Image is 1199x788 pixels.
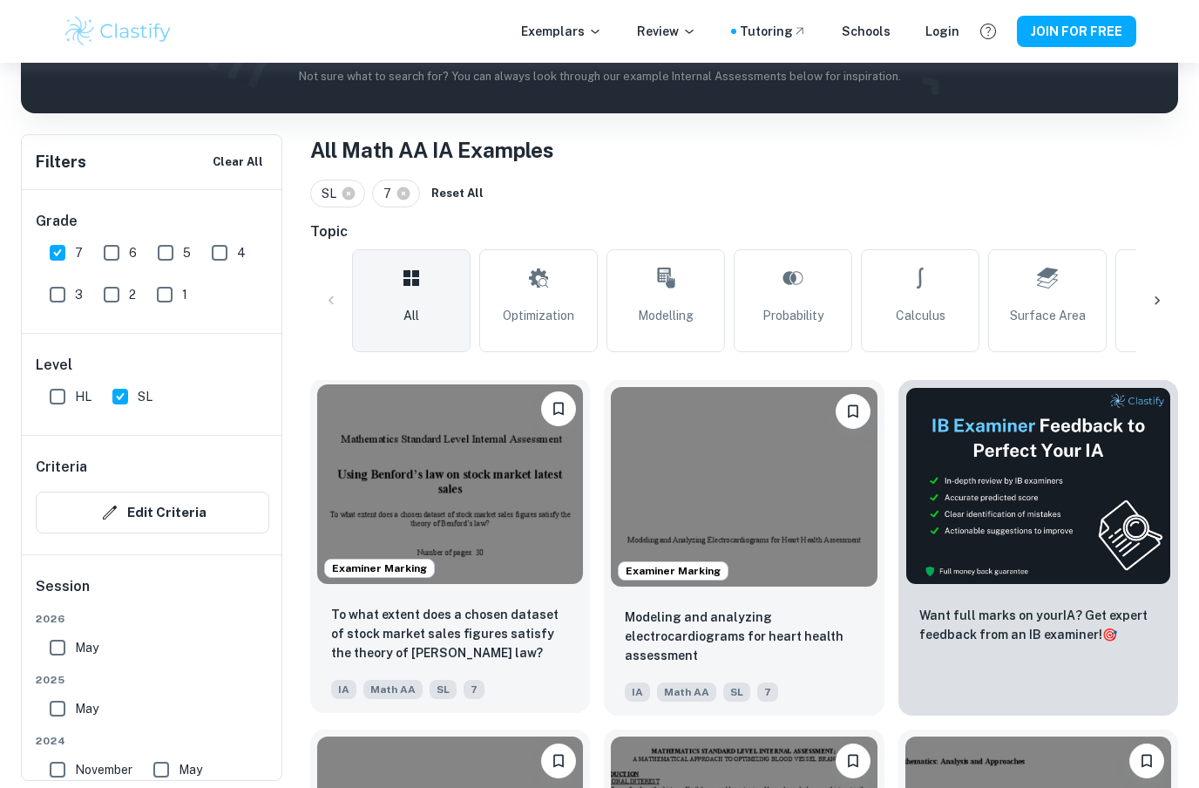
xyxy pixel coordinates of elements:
h6: Level [36,355,269,376]
span: 3 [75,285,83,304]
a: Schools [842,22,891,41]
h6: Session [36,576,269,611]
p: Want full marks on your IA ? Get expert feedback from an IB examiner! [919,606,1157,644]
a: Login [925,22,959,41]
button: Clear All [208,149,268,175]
span: 2024 [36,733,269,749]
h6: Grade [36,211,269,232]
h6: Criteria [36,457,87,478]
span: SL [430,680,457,699]
span: May [75,638,98,657]
span: All [403,306,419,325]
img: Clastify logo [63,14,173,49]
button: Please log in to bookmark exemplars [1129,744,1164,778]
span: 4 [237,243,246,262]
div: 7 [372,180,420,207]
h6: Filters [36,150,86,174]
span: SL [723,683,750,702]
span: 🎯 [1102,628,1117,642]
button: Please log in to bookmark exemplars [836,744,870,778]
h1: All Math AA IA Examples [310,134,1178,166]
img: Math AA IA example thumbnail: Modeling and analyzing electrocardiogram [611,387,877,587]
span: 7 [75,243,83,262]
span: Examiner Marking [619,563,728,579]
button: Please log in to bookmark exemplars [541,744,576,778]
button: Please log in to bookmark exemplars [541,391,576,426]
span: Optimization [503,306,574,325]
span: Modelling [638,306,694,325]
p: Not sure what to search for? You can always look through our example Internal Assessments below f... [35,68,1164,85]
button: Please log in to bookmark exemplars [836,394,870,429]
span: IA [625,683,650,702]
span: 7 [757,683,778,702]
span: 5 [183,243,191,262]
span: Probability [762,306,823,325]
span: 6 [129,243,137,262]
p: To what extent does a chosen dataset of stock market sales figures satisfy the theory of Benford’... [331,605,569,662]
span: SL [322,184,344,203]
span: May [75,699,98,718]
h6: Topic [310,221,1178,242]
span: Math AA [657,683,716,702]
button: Edit Criteria [36,492,269,533]
span: Surface Area [1010,306,1086,325]
span: 7 [383,184,399,203]
p: Exemplars [521,22,602,41]
span: 7 [464,680,484,699]
span: IA [331,680,356,699]
a: Tutoring [740,22,807,41]
span: 2026 [36,611,269,627]
img: Math AA IA example thumbnail: To what extent does a chosen dataset of [317,384,583,584]
span: May [179,760,202,779]
a: Examiner MarkingPlease log in to bookmark exemplarsModeling and analyzing electrocardiograms for ... [604,380,884,716]
div: SL [310,180,365,207]
span: Examiner Marking [325,560,434,576]
span: 2 [129,285,136,304]
span: HL [75,387,91,406]
a: Examiner MarkingPlease log in to bookmark exemplarsTo what extent does a chosen dataset of stock ... [310,380,590,716]
span: Math AA [363,680,423,699]
a: ThumbnailWant full marks on yourIA? Get expert feedback from an IB examiner! [898,380,1178,716]
p: Review [637,22,696,41]
span: Calculus [896,306,945,325]
span: 2025 [36,672,269,688]
img: Thumbnail [905,387,1171,585]
span: SL [138,387,152,406]
span: November [75,760,132,779]
p: Modeling and analyzing electrocardiograms for heart health assessment [625,608,863,665]
button: Reset All [427,180,488,207]
button: JOIN FOR FREE [1017,16,1136,47]
button: Help and Feedback [973,17,1003,46]
span: 1 [182,285,187,304]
